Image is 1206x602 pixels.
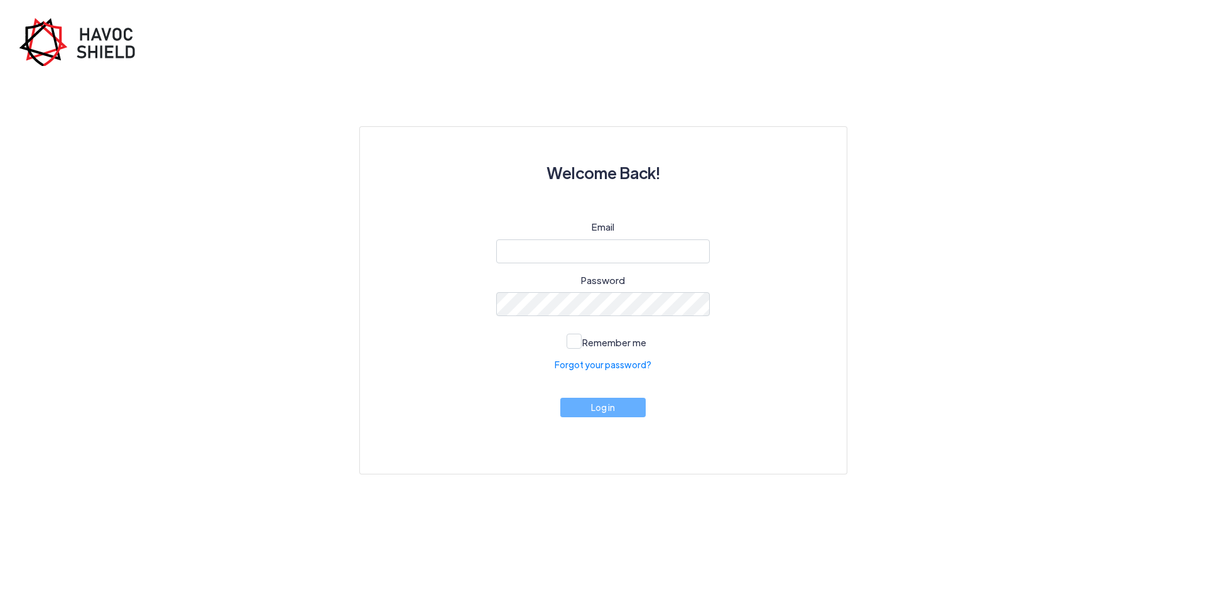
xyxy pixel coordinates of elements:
[560,398,646,417] button: Log in
[390,157,817,189] h3: Welcome Back!
[19,18,144,66] img: havoc-shield-register-logo.png
[592,220,614,234] label: Email
[582,336,646,348] span: Remember me
[581,273,625,288] label: Password
[555,358,651,371] a: Forgot your password?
